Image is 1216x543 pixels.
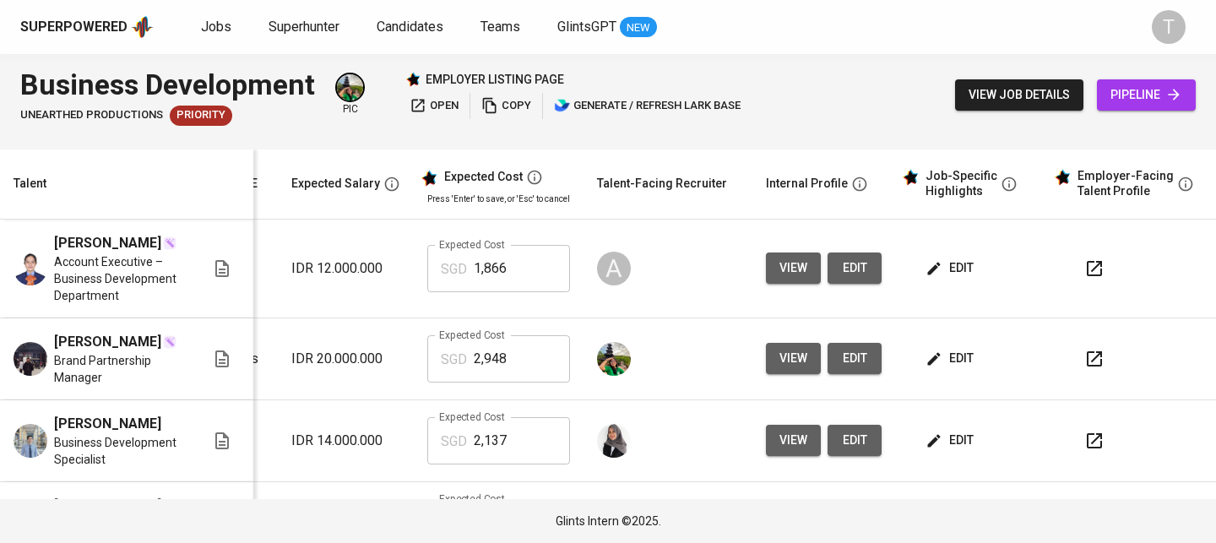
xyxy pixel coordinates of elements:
div: A [597,252,631,285]
a: Candidates [377,17,447,38]
img: sinta.windasari@glints.com [597,424,631,458]
span: view [779,348,807,369]
span: pipeline [1110,84,1182,106]
div: Job-Specific Highlights [926,169,997,198]
span: open [410,96,459,116]
span: view [779,430,807,451]
div: Business Development [20,64,315,106]
img: Glints Star [405,72,421,87]
button: edit [828,425,882,456]
span: Business Development Specialist [54,434,185,468]
div: Talent [14,173,46,194]
span: Jobs [201,19,231,35]
img: magic_wand.svg [163,335,176,349]
span: [PERSON_NAME] [54,496,161,516]
button: edit [922,425,980,456]
span: edit [841,430,868,451]
button: open [405,93,463,119]
button: view [766,252,821,284]
span: view [779,258,807,279]
button: view [766,343,821,374]
span: Unearthed Productions [20,107,163,123]
img: eva@glints.com [597,342,631,376]
span: Candidates [377,19,443,35]
div: Expected Cost [444,170,523,185]
p: SGD [441,350,467,370]
div: Talent-Facing Recruiter [597,173,727,194]
div: pic [335,73,365,117]
img: glints_star.svg [1054,169,1071,186]
p: Press 'Enter' to save, or 'Esc' to cancel [427,193,570,205]
img: magic_wand.svg [163,236,176,250]
img: Brenda Charlottha [14,252,47,285]
p: IDR 20.000.000 [291,349,400,369]
div: Expected Salary [291,173,380,194]
button: copy [477,93,535,119]
a: Teams [480,17,524,38]
p: SGD [441,432,467,452]
span: Brand Partnership Manager [54,352,185,386]
span: NEW [620,19,657,36]
a: pipeline [1097,79,1196,111]
button: edit [828,343,882,374]
span: Teams [480,19,520,35]
div: T [1152,10,1186,44]
a: Superhunter [269,17,343,38]
span: GlintsGPT [557,19,616,35]
span: edit [841,348,868,369]
button: lark generate / refresh lark base [550,93,745,119]
p: employer listing page [426,71,564,88]
div: Superpowered [20,18,128,37]
img: glints_star.svg [421,170,437,187]
button: view job details [955,79,1083,111]
span: edit [929,430,974,451]
a: Superpoweredapp logo [20,14,154,40]
span: [PERSON_NAME] [54,233,161,253]
p: SGD [441,259,467,280]
div: Job Order Reopened [170,106,232,126]
img: glints_star.svg [902,169,919,186]
img: Mohamad Alif Alfian [14,424,47,458]
span: Priority [170,107,232,123]
button: edit [922,343,980,374]
img: app logo [131,14,154,40]
button: edit [828,252,882,284]
span: Superhunter [269,19,339,35]
span: copy [481,96,531,116]
span: Account Executive – Business Development Department [54,253,185,304]
span: [PERSON_NAME] [54,332,161,352]
span: edit [929,348,974,369]
img: lark [554,97,571,114]
span: edit [841,258,868,279]
button: edit [922,252,980,284]
p: IDR 12.000.000 [291,258,400,279]
img: eva@glints.com [337,74,363,100]
div: Internal Profile [766,173,848,194]
a: Jobs [201,17,235,38]
button: view [766,425,821,456]
img: Ade Gusman [14,342,47,376]
span: generate / refresh lark base [554,96,741,116]
p: IDR 14.000.000 [291,431,400,451]
div: Employer-Facing Talent Profile [1078,169,1174,198]
span: [PERSON_NAME] [54,414,161,434]
span: view job details [969,84,1070,106]
a: GlintsGPT NEW [557,17,657,38]
span: edit [929,258,974,279]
